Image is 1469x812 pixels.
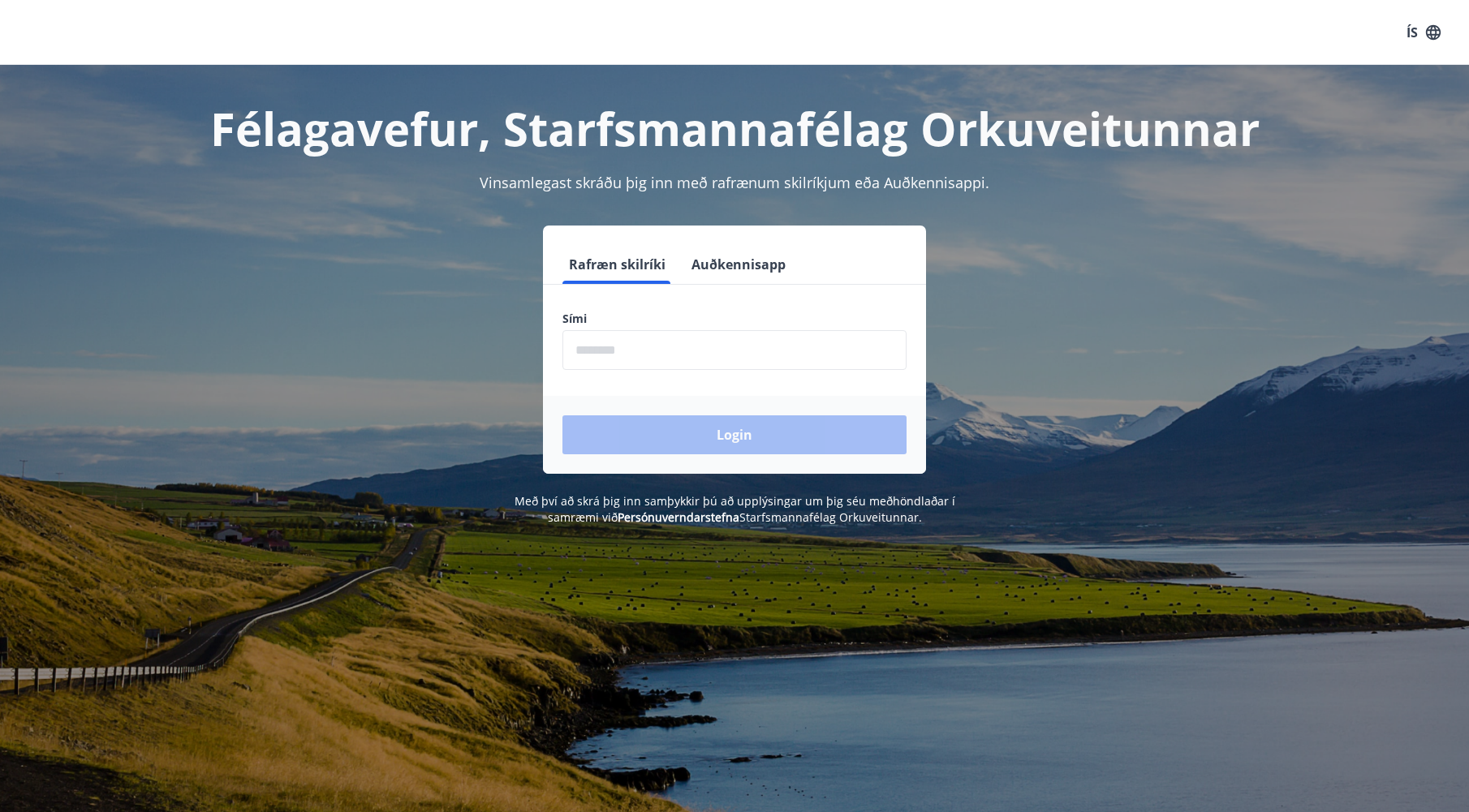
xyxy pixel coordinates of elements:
[1398,18,1450,47] button: ÍS
[515,493,955,525] span: Með því að skrá þig inn samþykkir þú að upplýsingar um þig séu meðhöndlaðar í samræmi við Starfsm...
[480,173,989,192] span: Vinsamlegast skráðu þig inn með rafrænum skilríkjum eða Auðkennisappi.
[685,245,792,284] button: Auðkennisapp
[170,97,1299,159] h1: Félagavefur, Starfsmannafélag Orkuveitunnar
[562,311,907,327] label: Sími
[562,245,672,284] button: Rafræn skilríki
[618,509,739,525] a: Persónuverndarstefna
